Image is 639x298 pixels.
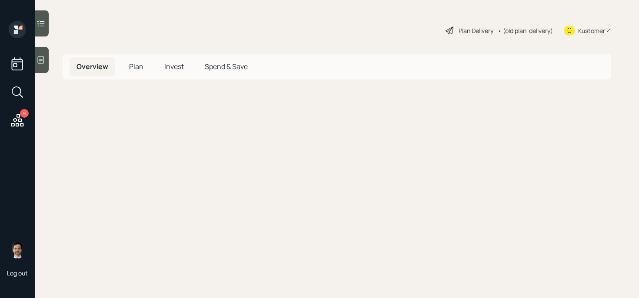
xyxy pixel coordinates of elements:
[578,26,605,35] div: Kustomer
[164,62,184,71] span: Invest
[459,26,493,35] div: Plan Delivery
[498,26,553,35] div: • (old plan-delivery)
[77,62,108,71] span: Overview
[7,269,28,277] div: Log out
[205,62,248,71] span: Spend & Save
[20,109,29,118] div: 9
[129,62,143,71] span: Plan
[9,241,26,258] img: jonah-coleman-headshot.png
